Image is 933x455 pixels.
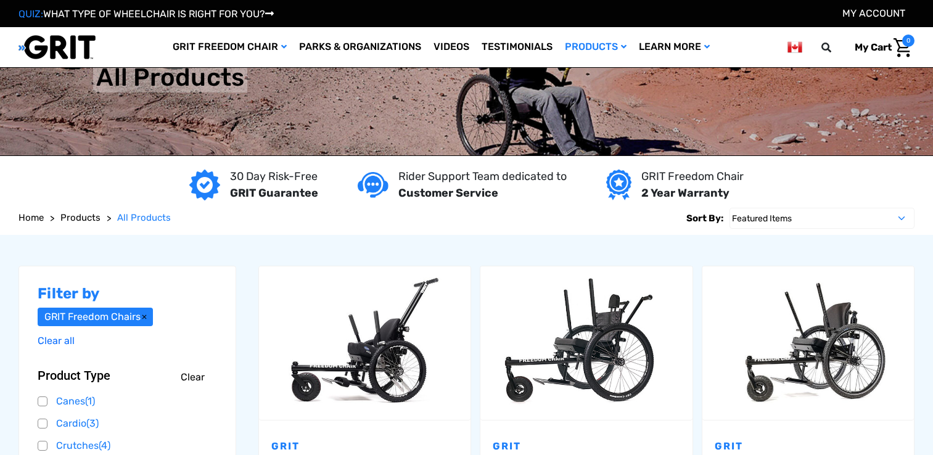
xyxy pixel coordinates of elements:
[633,27,716,67] a: Learn More
[38,437,217,455] a: Crutches(4)
[38,308,153,326] a: GRIT Freedom Chairs
[230,168,318,185] p: 30 Day Risk-Free
[230,186,318,200] strong: GRIT Guarantee
[641,168,744,185] p: GRIT Freedom Chair
[827,35,845,60] input: Search
[475,27,559,67] a: Testimonials
[38,368,110,383] span: Product Type
[902,35,915,47] span: 0
[842,7,905,19] a: Account
[166,27,293,67] a: GRIT Freedom Chair
[38,414,217,433] a: Cardio(3)
[480,273,692,414] img: GRIT Freedom Chair: Spartan
[85,395,95,407] span: (1)
[18,8,43,20] span: QUIZ:
[398,186,498,200] strong: Customer Service
[18,35,96,60] img: GRIT All-Terrain Wheelchair and Mobility Equipment
[358,172,388,197] img: Customer service
[559,27,633,67] a: Products
[60,211,101,225] a: Products
[60,212,101,223] span: Products
[18,211,44,225] a: Home
[493,439,680,454] p: GRIT
[293,27,427,67] a: Parks & Organizations
[894,38,911,57] img: Cart
[845,35,915,60] a: Cart with 0 items
[398,168,567,185] p: Rider Support Team dedicated to
[480,266,692,420] a: GRIT Freedom Chair: Spartan,$3,995.00
[702,266,914,420] a: GRIT Freedom Chair: Pro,$5,495.00
[189,170,220,200] img: GRIT Guarantee
[117,212,171,223] span: All Products
[715,439,902,454] p: GRIT
[18,212,44,223] span: Home
[181,370,205,385] a: Clear
[259,273,471,414] img: GRIT Junior: GRIT Freedom Chair all terrain wheelchair engineered specifically for kids
[787,39,802,55] img: ca.png
[99,440,110,451] span: (4)
[427,27,475,67] a: Videos
[18,8,274,20] a: QUIZ:WHAT TYPE OF WHEELCHAIR IS RIGHT FOR YOU?
[86,417,99,429] span: (3)
[702,273,914,414] img: GRIT Freedom Chair Pro: the Pro model shown including contoured Invacare Matrx seatback, Spinergy...
[38,368,217,383] button: Product Type
[686,208,723,229] label: Sort By:
[259,266,471,420] a: GRIT Junior,$4,995.00
[271,439,458,454] p: GRIT
[606,170,631,200] img: Year warranty
[117,211,171,225] a: All Products
[641,186,730,200] strong: 2 Year Warranty
[855,41,892,53] span: My Cart
[96,63,244,92] h1: All Products
[38,285,217,303] h2: Filter by
[38,335,75,346] a: Clear all
[38,392,217,411] a: Canes(1)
